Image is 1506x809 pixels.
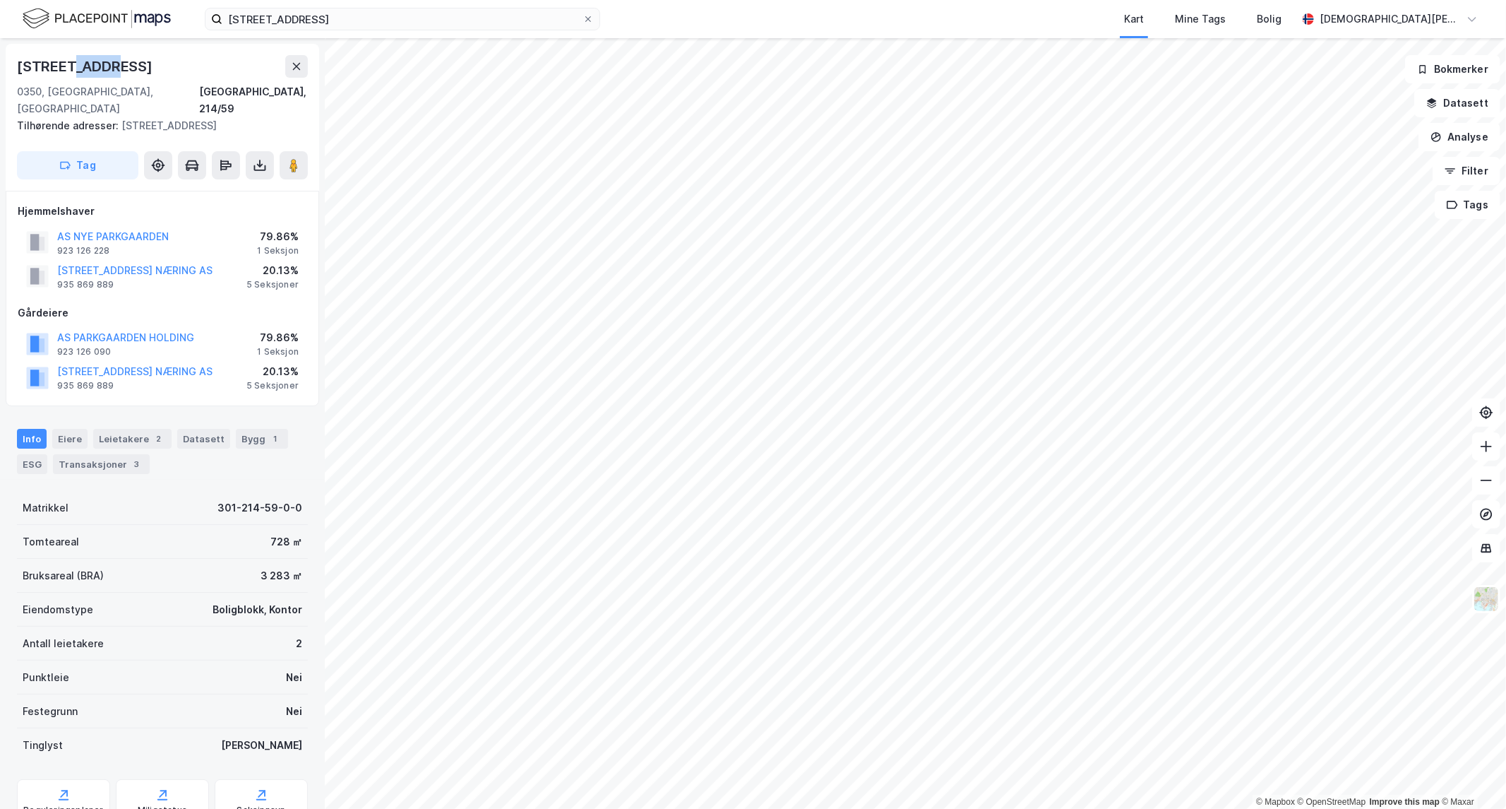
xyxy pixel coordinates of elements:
[1298,797,1366,807] a: OpenStreetMap
[17,429,47,449] div: Info
[199,83,308,117] div: [GEOGRAPHIC_DATA], 214/59
[23,737,63,754] div: Tinglyst
[246,380,299,391] div: 5 Seksjoner
[1257,11,1281,28] div: Bolig
[246,363,299,380] div: 20.13%
[93,429,172,449] div: Leietakere
[1433,157,1500,185] button: Filter
[17,83,199,117] div: 0350, [GEOGRAPHIC_DATA], [GEOGRAPHIC_DATA]
[23,533,79,550] div: Tomteareal
[268,432,282,446] div: 1
[1370,797,1440,807] a: Improve this map
[23,703,78,720] div: Festegrunn
[177,429,230,449] div: Datasett
[222,8,582,30] input: Søk på adresse, matrikkel, gårdeiere, leietakere eller personer
[57,380,114,391] div: 935 869 889
[23,500,68,516] div: Matrikkel
[23,601,93,618] div: Eiendomstype
[17,119,121,131] span: Tilhørende adresser:
[17,151,138,179] button: Tag
[1435,191,1500,219] button: Tags
[57,346,111,358] div: 923 126 090
[130,457,144,471] div: 3
[17,454,47,474] div: ESG
[1473,586,1500,613] img: Z
[246,262,299,279] div: 20.13%
[1435,741,1506,809] div: Kontrollprogram for chat
[23,6,171,31] img: logo.f888ab2527a4732fd821a326f86c7f29.svg
[53,454,150,474] div: Transaksjoner
[18,305,307,321] div: Gårdeiere
[286,669,302,686] div: Nei
[221,737,302,754] div: [PERSON_NAME]
[57,279,114,290] div: 935 869 889
[1175,11,1226,28] div: Mine Tags
[1320,11,1461,28] div: [DEMOGRAPHIC_DATA][PERSON_NAME]
[1414,89,1500,117] button: Datasett
[257,245,299,256] div: 1 Seksjon
[1124,11,1144,28] div: Kart
[246,279,299,290] div: 5 Seksjoner
[257,329,299,346] div: 79.86%
[18,203,307,220] div: Hjemmelshaver
[213,601,302,618] div: Boligblokk, Kontor
[261,567,302,584] div: 3 283 ㎡
[23,669,69,686] div: Punktleie
[52,429,88,449] div: Eiere
[296,635,302,652] div: 2
[17,55,155,78] div: [STREET_ADDRESS]
[236,429,288,449] div: Bygg
[257,346,299,358] div: 1 Seksjon
[152,432,166,446] div: 2
[23,635,104,652] div: Antall leietakere
[257,228,299,245] div: 79.86%
[270,533,302,550] div: 728 ㎡
[1256,797,1295,807] a: Mapbox
[1418,123,1500,151] button: Analyse
[57,245,109,256] div: 923 126 228
[23,567,104,584] div: Bruksareal (BRA)
[217,500,302,516] div: 301-214-59-0-0
[1435,741,1506,809] iframe: Chat Widget
[286,703,302,720] div: Nei
[17,117,297,134] div: [STREET_ADDRESS]
[1405,55,1500,83] button: Bokmerker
